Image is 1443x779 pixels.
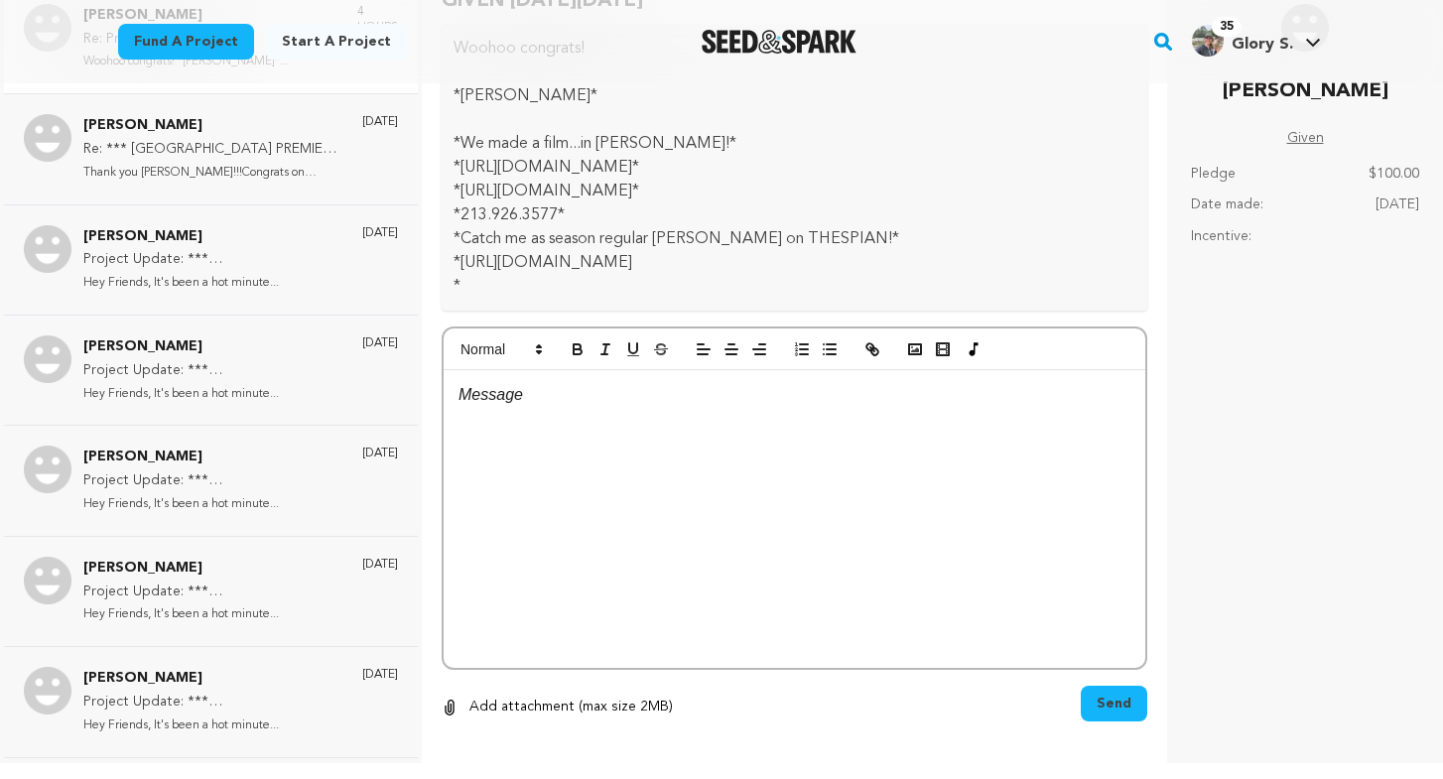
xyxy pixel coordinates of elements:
p: [DATE] [362,335,398,351]
p: Project Update: *** [GEOGRAPHIC_DATA] PREMIERE OF GIVEN [DATE][DATE]*** [83,469,342,493]
div: Woohoo congrats! *[PERSON_NAME]* *We made a film...in [PERSON_NAME]!* *[URL][DOMAIN_NAME] [442,25,1147,311]
p: Hey Friends, It's been a hot minute... [83,603,342,626]
a: Start a project [266,24,407,60]
p: [DATE] [362,114,398,130]
p: [DATE] [362,667,398,683]
img: Katy Abrahams Photo [24,335,71,383]
p: Thank you [PERSON_NAME]!!!Congrats on yours... [83,162,342,185]
img: Adina Taubman Photo [24,114,71,162]
p: [PERSON_NAME] [83,225,342,249]
button: Add attachment (max size 2MB) [442,686,673,729]
p: [PERSON_NAME] [1223,75,1388,107]
img: Melanie Starks Photo [24,225,71,273]
button: Send [1081,686,1147,721]
p: $100.00 [1369,163,1419,187]
p: Project Update: *** [GEOGRAPHIC_DATA] PREMIERE OF GIVEN [DATE][DATE]*** [83,581,342,604]
img: e91dc73de1d09ef4.jpg [1192,25,1224,57]
p: [PERSON_NAME] [83,667,342,691]
p: Hey Friends, It's been a hot minute... [83,493,342,516]
p: [PERSON_NAME] [83,335,342,359]
p: [DATE] [362,446,398,461]
p: Add attachment (max size 2MB) [469,696,673,719]
p: Re: *** [GEOGRAPHIC_DATA] PREMIERE OF GIVEN [DATE][DATE]*** [83,138,342,162]
p: Project Update: *** [GEOGRAPHIC_DATA] PREMIERE OF GIVEN [DATE][DATE]*** [83,359,342,383]
p: [PERSON_NAME] [83,446,342,469]
img: Mindy L Photo [24,667,71,714]
: * *213.926.3577* *Catch me as season regular [PERSON_NAME] on THESPIAN!* *[URL][DOMAIN_NAME] [454,184,899,295]
img: Laura Labovich Photo [24,557,71,604]
p: [DATE] [362,557,398,573]
p: Incentive: [1191,225,1251,249]
span: 35 [1212,17,1242,37]
p: Hey Friends, It's been a hot minute... [83,272,342,295]
p: [DATE] [1376,194,1419,217]
div: Glory S.'s Profile [1192,25,1293,57]
p: Project Update: *** [GEOGRAPHIC_DATA] PREMIERE OF GIVEN [DATE][DATE]*** [83,248,342,272]
p: Date made: [1191,194,1263,217]
p: [DATE] [362,225,398,241]
a: Fund a project [118,24,254,60]
img: Bhavna Lal Photo [24,446,71,493]
p: Project Update: *** [GEOGRAPHIC_DATA] PREMIERE OF GIVEN [DATE][DATE]*** [83,691,342,714]
span: Glory S.'s Profile [1188,21,1325,63]
p: Hey Friends, It's been a hot minute... [83,714,342,737]
p: Pledge [1191,163,1236,187]
a: Seed&Spark Homepage [702,30,857,54]
p: [PERSON_NAME] [83,114,342,138]
p: [PERSON_NAME] [83,557,342,581]
span: Glory S. [1232,37,1293,53]
a: Given [1287,127,1324,151]
img: Seed&Spark Logo Dark Mode [702,30,857,54]
p: Hey Friends, It's been a hot minute... [83,383,342,406]
span: Send [1097,694,1131,714]
a: Glory S.'s Profile [1188,21,1325,57]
